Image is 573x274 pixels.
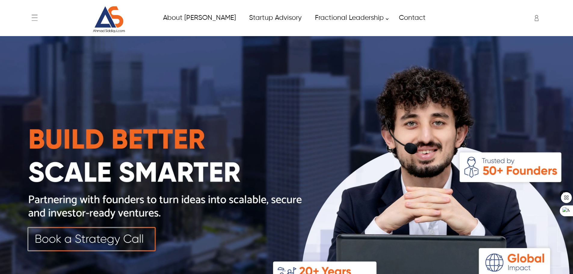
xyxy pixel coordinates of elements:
a: Website Logo for Ahmad Siddiqui [75,6,143,33]
a: Contact [392,11,432,25]
a: Fractional Leadership [308,11,392,25]
a: About Ahmad [156,11,242,25]
a: Startup Advisory [242,11,308,25]
img: Website Logo for Ahmad Siddiqui [86,6,131,33]
div: Enter to Open SignUp and Register OverLay [531,12,540,24]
